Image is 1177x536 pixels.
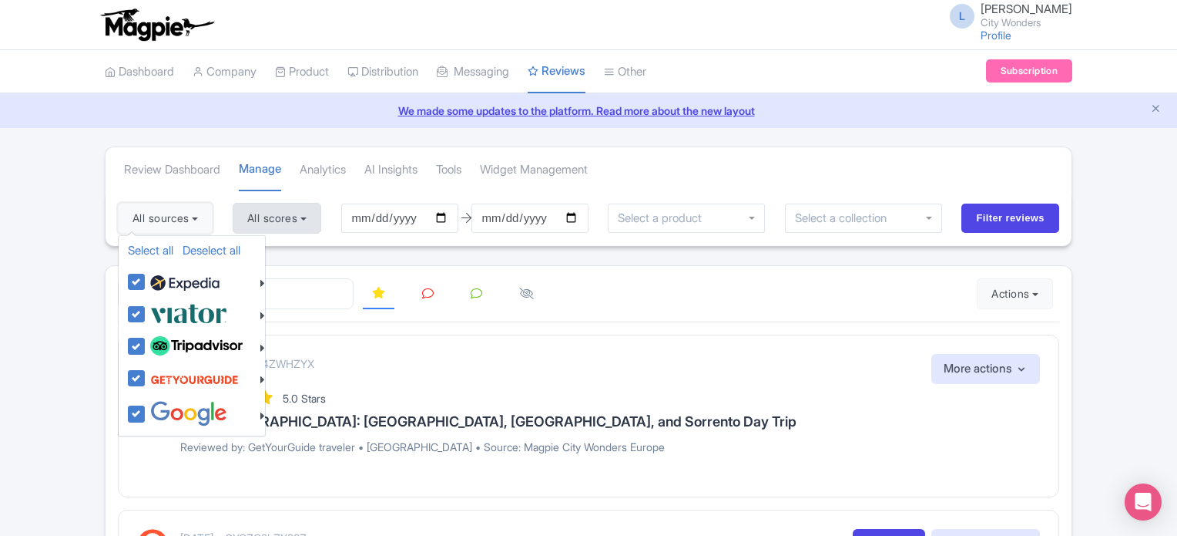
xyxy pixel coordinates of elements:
a: Dashboard [105,51,174,93]
a: Deselect all [183,243,240,258]
a: We made some updates to the platform. Read more about the new layout [9,103,1168,119]
img: viator-e2bf771eb72f7a6029a5edfbb081213a.svg [150,301,227,326]
img: logo-ab69f6fb50320c5b225c76a69d11143b.png [97,8,216,42]
img: tripadvisor_background-ebb97188f8c6c657a79ad20e0caa6051.svg [150,336,243,356]
a: Messaging [437,51,509,93]
img: google-96de159c2084212d3cdd3c2fb262314c.svg [150,401,227,426]
input: Select a product [618,211,710,225]
a: Widget Management [480,149,588,191]
a: Select all [128,243,173,258]
input: Filter reviews [961,204,1059,233]
a: AI Insights [364,149,417,191]
img: get_your_guide-5a6366678479520ec94e3f9d2b9f304b.svg [150,365,239,394]
button: All scores [233,203,321,234]
a: Subscription [986,59,1072,83]
h3: From [GEOGRAPHIC_DATA]: [GEOGRAPHIC_DATA], [GEOGRAPHIC_DATA], and Sorrento Day Trip [180,414,1040,430]
input: Select a collection [795,211,897,225]
small: City Wonders [981,18,1072,28]
a: Tools [436,149,461,191]
span: 5.0 Stars [283,392,326,405]
a: Profile [981,29,1011,42]
a: Review Dashboard [124,149,220,191]
span: L [950,4,974,29]
button: Close announcement [1150,101,1162,119]
a: Reviews [528,50,585,94]
ul: All sources [118,235,266,437]
a: Other [604,51,646,93]
p: Reviewed by: GetYourGuide traveler • [GEOGRAPHIC_DATA] • Source: Magpie City Wonders Europe [180,439,1040,455]
button: More actions [931,354,1040,384]
a: L [PERSON_NAME] City Wonders [941,3,1072,28]
button: Actions [977,278,1053,309]
a: Analytics [300,149,346,191]
a: Manage [239,148,281,192]
div: Open Intercom Messenger [1125,484,1162,521]
img: expedia22-01-93867e2ff94c7cd37d965f09d456db68.svg [150,271,220,295]
a: Distribution [347,51,418,93]
button: All sources [118,203,213,234]
a: Company [193,51,257,93]
a: Product [275,51,329,93]
span: [PERSON_NAME] [981,2,1072,16]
